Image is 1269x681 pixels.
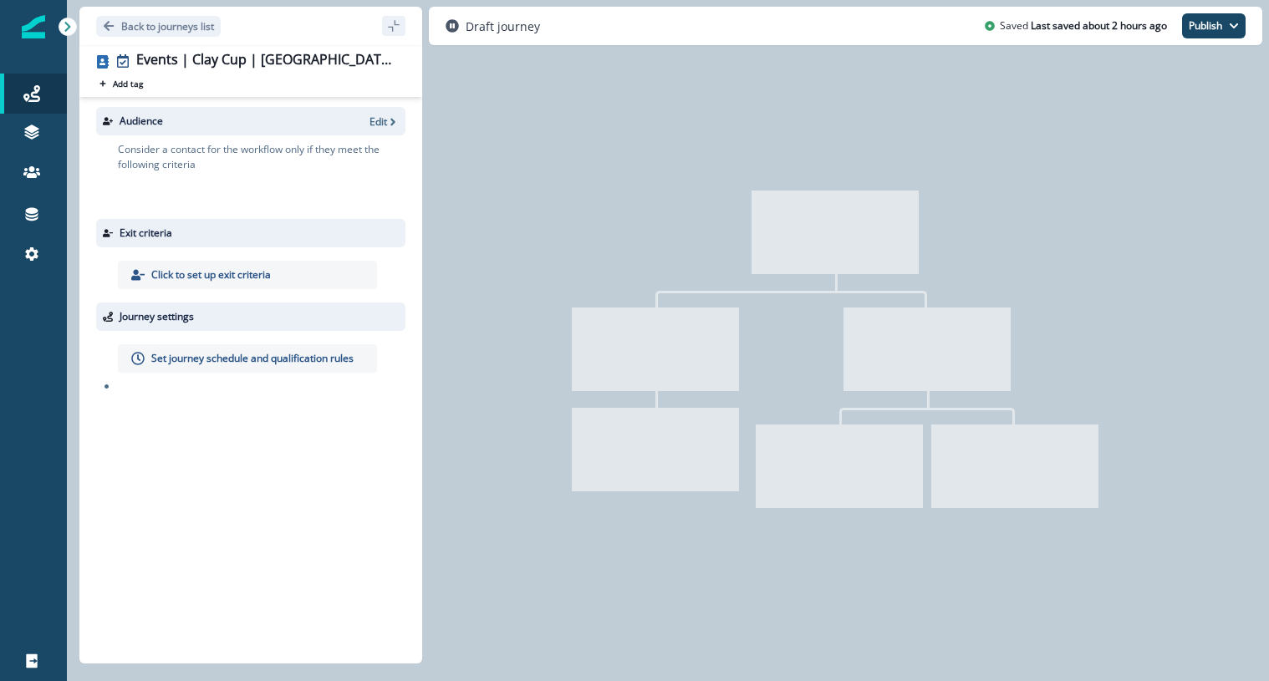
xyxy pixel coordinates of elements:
p: Click to set up exit criteria [151,267,271,282]
button: Edit [369,114,399,129]
p: Consider a contact for the workflow only if they meet the following criteria [118,142,405,172]
p: Edit [369,114,387,129]
button: Add tag [96,77,146,90]
p: Add tag [113,79,143,89]
p: Last saved about 2 hours ago [1031,18,1167,33]
p: Audience [120,114,163,129]
div: Events | Clay Cup | [GEOGRAPHIC_DATA] Event Invites | Quarterfinals | Non-openers and Excluded [136,52,399,70]
img: Inflection [22,15,45,38]
p: Saved [1000,18,1028,33]
button: sidebar collapse toggle [382,16,405,36]
p: Set journey schedule and qualification rules [151,351,354,366]
p: Exit criteria [120,226,172,241]
button: Publish [1182,13,1246,38]
p: Draft journey [466,18,540,35]
p: Back to journeys list [121,19,214,33]
button: Go back [96,16,221,37]
p: Journey settings [120,309,194,324]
